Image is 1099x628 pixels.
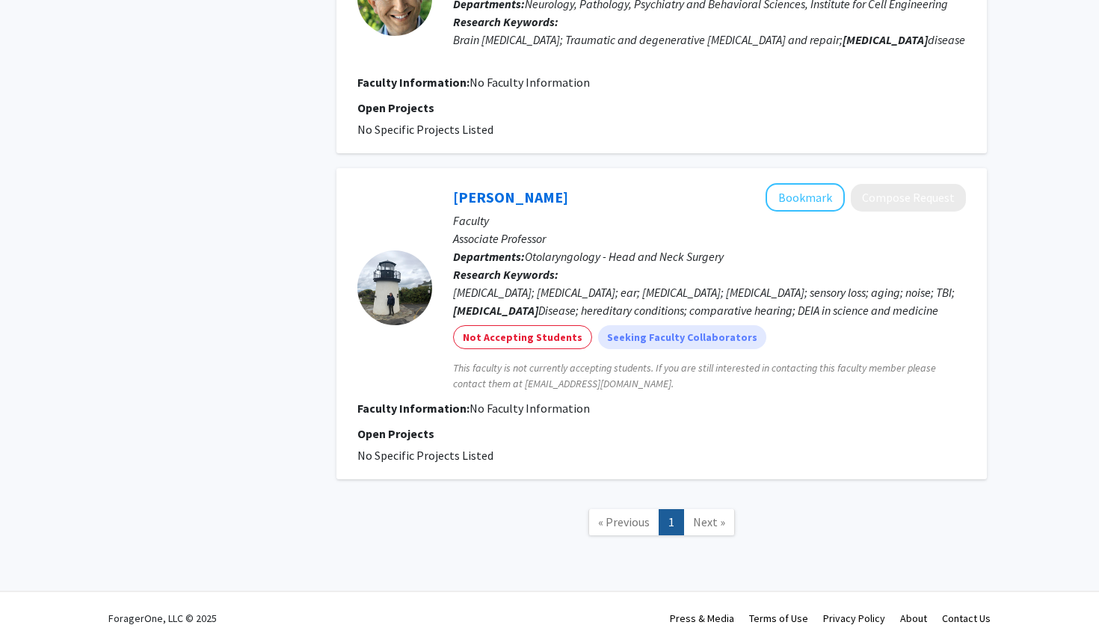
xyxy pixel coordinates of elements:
[453,267,558,282] b: Research Keywords:
[823,612,885,625] a: Privacy Policy
[453,360,966,392] span: This faculty is not currently accepting students. If you are still interested in contacting this ...
[453,188,568,206] a: [PERSON_NAME]
[749,612,808,625] a: Terms of Use
[357,99,966,117] p: Open Projects
[470,401,590,416] span: No Faculty Information
[336,494,987,555] nav: Page navigation
[598,514,650,529] span: « Previous
[453,31,966,49] div: Brain [MEDICAL_DATA]; Traumatic and degenerative [MEDICAL_DATA] and repair; disease
[942,612,991,625] a: Contact Us
[453,212,966,230] p: Faculty
[453,249,525,264] b: Departments:
[670,612,734,625] a: Press & Media
[453,303,538,318] b: [MEDICAL_DATA]
[453,14,558,29] b: Research Keywords:
[766,183,845,212] button: Add Amanda Lauer to Bookmarks
[453,230,966,247] p: Associate Professor
[525,249,724,264] span: Otolaryngology - Head and Neck Surgery
[11,561,64,617] iframe: Chat
[470,75,590,90] span: No Faculty Information
[900,612,927,625] a: About
[453,283,966,319] div: [MEDICAL_DATA]; [MEDICAL_DATA]; ear; [MEDICAL_DATA]; [MEDICAL_DATA]; sensory loss; aging; noise; ...
[851,184,966,212] button: Compose Request to Amanda Lauer
[598,325,766,349] mat-chip: Seeking Faculty Collaborators
[843,32,928,47] b: [MEDICAL_DATA]
[693,514,725,529] span: Next »
[659,509,684,535] a: 1
[357,401,470,416] b: Faculty Information:
[357,75,470,90] b: Faculty Information:
[588,509,659,535] a: Previous Page
[357,122,493,137] span: No Specific Projects Listed
[357,448,493,463] span: No Specific Projects Listed
[453,325,592,349] mat-chip: Not Accepting Students
[683,509,735,535] a: Next Page
[357,425,966,443] p: Open Projects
